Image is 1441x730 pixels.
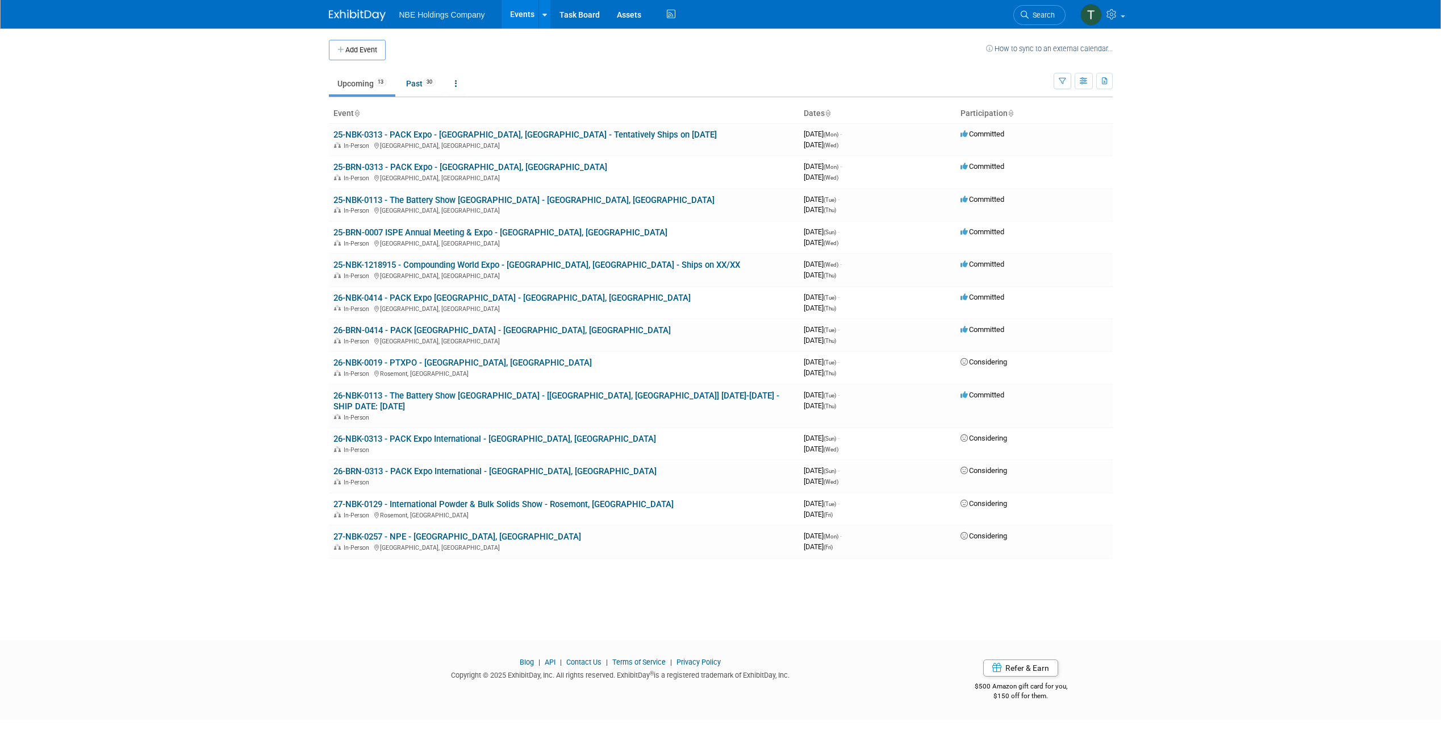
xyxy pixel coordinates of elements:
a: 26-NBK-0019 - PTXPO - [GEOGRAPHIC_DATA], [GEOGRAPHIC_DATA] [333,358,592,368]
span: [DATE] [804,368,836,377]
span: | [603,658,611,666]
span: In-Person [344,207,373,214]
div: [GEOGRAPHIC_DATA], [GEOGRAPHIC_DATA] [333,542,795,551]
span: [DATE] [804,499,839,508]
img: In-Person Event [334,544,341,550]
span: (Sun) [824,435,836,442]
span: [DATE] [804,130,842,138]
a: 27-NBK-0129 - International Powder & Bulk Solids Show - Rosemont, [GEOGRAPHIC_DATA] [333,499,674,509]
span: In-Person [344,370,373,378]
img: In-Person Event [334,479,341,484]
span: Considering [960,532,1007,540]
img: In-Person Event [334,338,341,343]
span: - [840,260,842,268]
img: Tim Wiersma [1080,4,1102,26]
a: 25-NBK-0113 - The Battery Show [GEOGRAPHIC_DATA] - [GEOGRAPHIC_DATA], [GEOGRAPHIC_DATA] [333,195,715,205]
span: (Tue) [824,197,836,203]
span: [DATE] [804,271,836,279]
span: - [838,325,839,334]
span: [DATE] [804,466,839,475]
span: 13 [374,78,387,86]
span: Committed [960,227,1004,236]
div: Copyright © 2025 ExhibitDay, Inc. All rights reserved. ExhibitDay is a registered trademark of Ex... [329,667,913,681]
span: [DATE] [804,293,839,301]
span: In-Person [344,240,373,247]
a: 25-NBK-1218915 - Compounding World Expo - [GEOGRAPHIC_DATA], [GEOGRAPHIC_DATA] - Ships on XX/XX [333,260,740,270]
img: In-Person Event [334,272,341,278]
span: (Thu) [824,403,836,409]
div: [GEOGRAPHIC_DATA], [GEOGRAPHIC_DATA] [333,205,795,214]
span: (Tue) [824,501,836,507]
span: In-Person [344,272,373,280]
a: Sort by Event Name [354,109,360,118]
div: [GEOGRAPHIC_DATA], [GEOGRAPHIC_DATA] [333,173,795,182]
span: [DATE] [804,238,838,247]
span: In-Person [344,479,373,486]
span: In-Person [344,175,373,182]
span: (Wed) [824,175,838,181]
span: [DATE] [804,325,839,334]
img: In-Person Event [334,414,341,420]
a: Upcoming13 [329,73,395,94]
span: In-Person [344,512,373,519]
th: Participation [956,104,1113,123]
span: (Wed) [824,262,838,268]
span: Considering [960,358,1007,366]
span: [DATE] [804,227,839,236]
span: - [838,391,839,399]
span: In-Person [344,446,373,454]
span: - [838,466,839,475]
span: (Fri) [824,512,833,518]
div: Rosemont, [GEOGRAPHIC_DATA] [333,368,795,378]
span: In-Person [344,305,373,313]
span: - [838,293,839,301]
a: How to sync to an external calendar... [986,44,1113,53]
div: [GEOGRAPHIC_DATA], [GEOGRAPHIC_DATA] [333,271,795,280]
span: In-Person [344,414,373,421]
a: API [545,658,555,666]
a: 25-BRN-0007 ISPE Annual Meeting & Expo - [GEOGRAPHIC_DATA], [GEOGRAPHIC_DATA] [333,227,667,238]
span: (Wed) [824,142,838,148]
div: [GEOGRAPHIC_DATA], [GEOGRAPHIC_DATA] [333,304,795,313]
span: (Mon) [824,131,838,138]
span: - [840,130,842,138]
a: 25-NBK-0313 - PACK Expo - [GEOGRAPHIC_DATA], [GEOGRAPHIC_DATA] - Tentatively Ships on [DATE] [333,130,717,140]
span: [DATE] [804,162,842,171]
span: (Fri) [824,544,833,550]
span: [DATE] [804,510,833,519]
div: $150 off for them. [929,691,1113,701]
span: [DATE] [804,336,836,345]
span: (Tue) [824,327,836,333]
span: - [840,162,842,171]
img: In-Person Event [334,175,341,180]
span: Committed [960,391,1004,399]
span: Committed [960,195,1004,204]
span: (Tue) [824,392,836,399]
span: [DATE] [804,140,838,149]
a: 26-BRN-0414 - PACK [GEOGRAPHIC_DATA] - [GEOGRAPHIC_DATA], [GEOGRAPHIC_DATA] [333,325,671,335]
a: Past30 [398,73,444,94]
span: | [536,658,543,666]
span: | [557,658,565,666]
img: In-Person Event [334,512,341,517]
span: | [667,658,675,666]
span: Committed [960,130,1004,138]
a: Blog [520,658,534,666]
span: Committed [960,162,1004,171]
span: (Sun) [824,468,836,474]
span: Committed [960,325,1004,334]
span: [DATE] [804,532,842,540]
sup: ® [650,670,654,677]
span: (Wed) [824,240,838,246]
div: Rosemont, [GEOGRAPHIC_DATA] [333,510,795,519]
span: (Wed) [824,446,838,453]
span: Considering [960,466,1007,475]
span: [DATE] [804,260,842,268]
span: (Thu) [824,305,836,312]
span: - [838,227,839,236]
span: (Thu) [824,207,836,213]
span: - [840,532,842,540]
span: [DATE] [804,391,839,399]
span: [DATE] [804,358,839,366]
img: In-Person Event [334,207,341,213]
